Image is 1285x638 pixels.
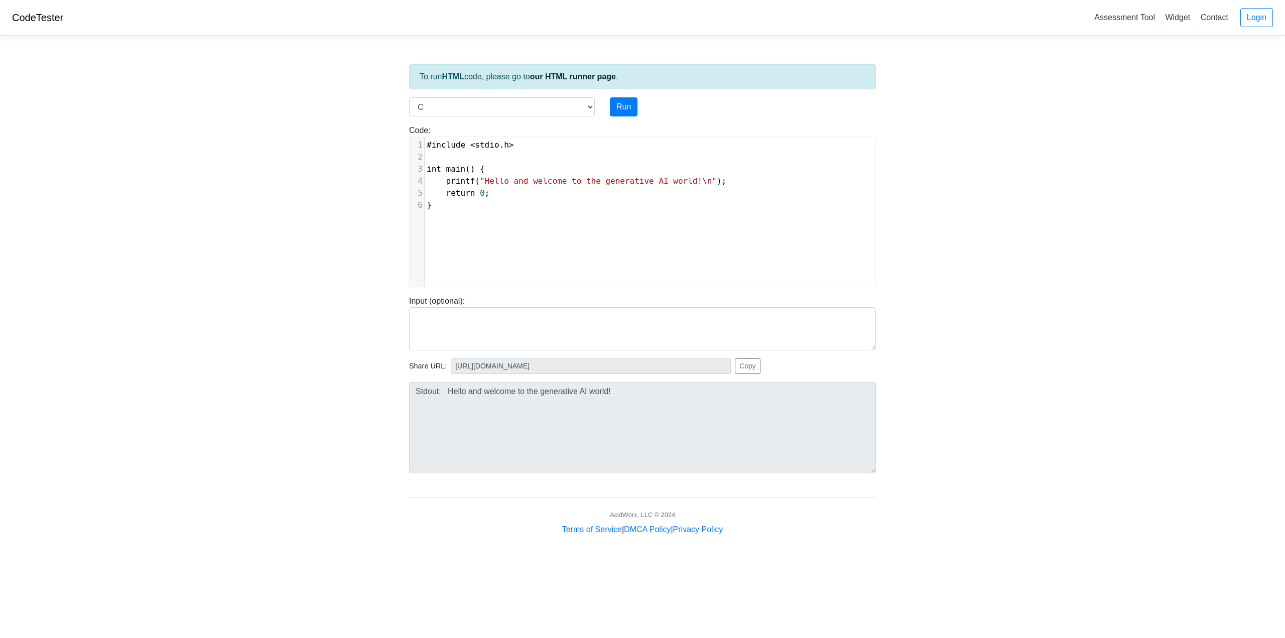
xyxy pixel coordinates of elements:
a: Terms of Service [562,525,622,534]
span: ( ); [427,176,726,186]
a: Login [1240,8,1273,27]
div: 3 [410,163,424,175]
div: Code: [402,124,883,287]
div: To run code, please go to . [409,64,876,89]
span: } [427,200,432,210]
a: DMCA Policy [624,525,671,534]
div: 2 [410,151,424,163]
span: h [504,140,509,150]
span: < [470,140,475,150]
span: ; [427,188,489,198]
span: #include [427,140,465,150]
span: . [427,140,514,150]
button: Copy [735,358,760,374]
div: 5 [410,187,424,199]
div: Input (optional): [402,295,883,350]
span: Share URL: [409,361,447,372]
button: Run [610,97,637,116]
div: 4 [410,175,424,187]
span: printf [446,176,475,186]
a: CodeTester [12,12,63,23]
span: main [446,164,466,174]
input: No share available yet [451,358,731,374]
span: 0 [480,188,485,198]
a: Privacy Policy [673,525,723,534]
span: > [509,140,514,150]
a: Assessment Tool [1090,9,1159,26]
a: our HTML runner page [530,72,616,81]
a: Widget [1161,9,1194,26]
div: 1 [410,139,424,151]
a: Contact [1197,9,1232,26]
span: () { [427,164,485,174]
span: int [427,164,441,174]
span: return [446,188,475,198]
strong: HTML [442,72,464,81]
span: stdio [475,140,499,150]
div: AcidWorx, LLC © 2024 [610,510,675,520]
div: 6 [410,199,424,211]
span: "Hello and welcome to the generative AI world!\n" [480,176,717,186]
div: | | [562,524,723,536]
